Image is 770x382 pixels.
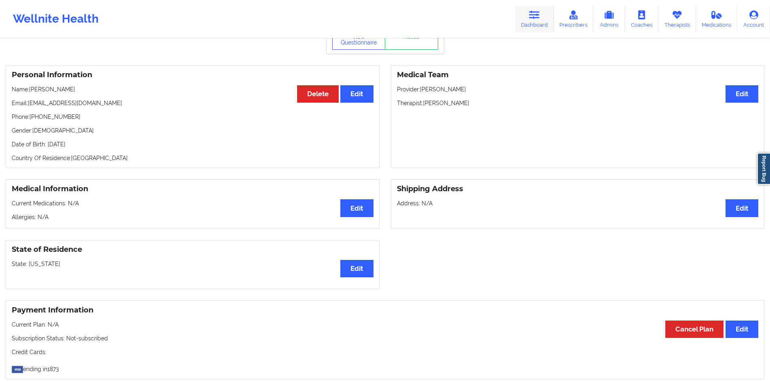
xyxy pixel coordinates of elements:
a: Medications [696,6,738,32]
p: Credit Cards: [12,348,758,356]
a: Notes [385,30,438,50]
a: Account [737,6,770,32]
p: Email: [EMAIL_ADDRESS][DOMAIN_NAME] [12,99,373,107]
a: Admins [593,6,625,32]
button: Edit [340,199,373,217]
button: Edit [340,260,373,277]
p: Gender: [DEMOGRAPHIC_DATA] [12,127,373,135]
p: Name: [PERSON_NAME] [12,85,373,93]
p: Allergies: N/A [12,213,373,221]
p: Country Of Residence: [GEOGRAPHIC_DATA] [12,154,373,162]
p: ending in 1873 [12,362,758,373]
h3: Medical Information [12,184,373,194]
p: Therapist: [PERSON_NAME] [397,99,759,107]
a: Dashboard [515,6,554,32]
p: Address: N/A [397,199,759,207]
h3: Personal Information [12,70,373,80]
button: Edit [726,85,758,103]
button: Cancel Plan [665,321,724,338]
button: Edit [340,85,373,103]
a: Coaches [625,6,658,32]
p: Current Medications: N/A [12,199,373,207]
p: Provider: [PERSON_NAME] [397,85,759,93]
a: Prescribers [554,6,594,32]
p: Phone: [PHONE_NUMBER] [12,113,373,121]
h3: Shipping Address [397,184,759,194]
button: Edit [726,321,758,338]
button: View Questionnaire [332,30,386,50]
p: State: [US_STATE] [12,260,373,268]
h3: Medical Team [397,70,759,80]
button: Delete [297,85,339,103]
a: Therapists [658,6,696,32]
p: Current Plan: N/A [12,321,758,329]
h3: State of Residence [12,245,373,254]
a: Report Bug [757,153,770,185]
button: Edit [726,199,758,217]
h3: Payment Information [12,306,758,315]
p: Subscription Status: Not-subscribed [12,334,758,342]
p: Date of Birth: [DATE] [12,140,373,148]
